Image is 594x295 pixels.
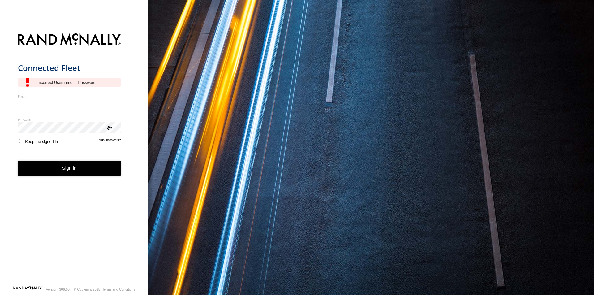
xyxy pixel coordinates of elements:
[18,30,131,286] form: main
[25,139,58,144] span: Keep me signed in
[102,288,135,291] a: Terms and Conditions
[97,138,121,144] a: Forgot password?
[74,288,135,291] div: © Copyright 2025 -
[18,117,121,122] label: Password
[13,286,42,293] a: Visit our Website
[106,124,112,130] div: ViewPassword
[18,63,121,73] h1: Connected Fleet
[18,94,121,99] label: Email
[18,161,121,176] button: Sign in
[19,139,23,143] input: Keep me signed in
[18,32,121,48] img: Rand McNally
[46,288,70,291] div: Version: 306.00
